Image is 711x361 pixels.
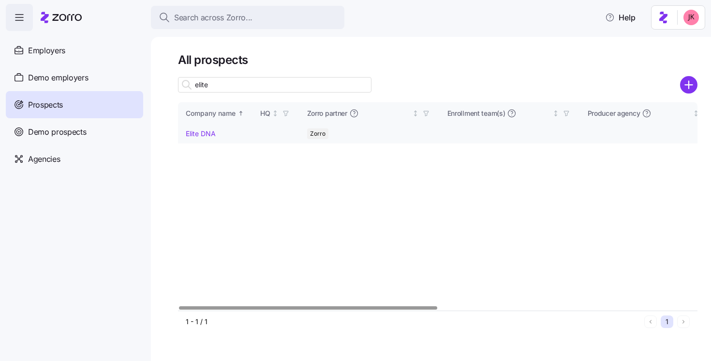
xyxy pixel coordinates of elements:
a: Demo prospects [6,118,143,145]
a: Demo employers [6,64,143,91]
input: Search prospect [178,77,371,93]
span: Search across Zorro... [174,12,252,24]
span: Employers [28,45,65,57]
div: HQ [260,108,270,119]
button: Help [597,8,643,27]
div: Not sorted [272,110,279,117]
svg: add icon [680,76,697,94]
div: Not sorted [412,110,419,117]
a: Employers [6,37,143,64]
th: HQNot sorted [252,102,299,125]
span: Demo employers [28,72,89,84]
span: Help [605,12,636,23]
h1: All prospects [178,52,697,67]
a: Prospects [6,91,143,118]
button: Search across Zorro... [151,6,344,29]
div: Not sorted [693,110,699,117]
button: Previous page [644,315,657,328]
img: 19f1c8dceb8a17c03adbc41d53a5807f [683,10,699,25]
button: Next page [677,315,690,328]
span: Demo prospects [28,126,87,138]
span: Zorro [310,128,326,139]
div: Sorted ascending [237,110,244,117]
div: 1 - 1 / 1 [186,317,640,327]
span: Zorro partner [307,109,347,118]
span: Prospects [28,99,63,111]
button: 1 [661,315,673,328]
div: Not sorted [552,110,559,117]
span: Agencies [28,153,60,165]
th: Enrollment team(s)Not sorted [440,102,580,125]
a: Elite DNA [186,129,216,138]
div: Company name [186,108,236,119]
a: Agencies [6,145,143,173]
th: Company nameSorted ascending [178,102,252,125]
th: Zorro partnerNot sorted [299,102,440,125]
span: Enrollment team(s) [447,109,505,118]
span: Producer agency [588,109,640,118]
